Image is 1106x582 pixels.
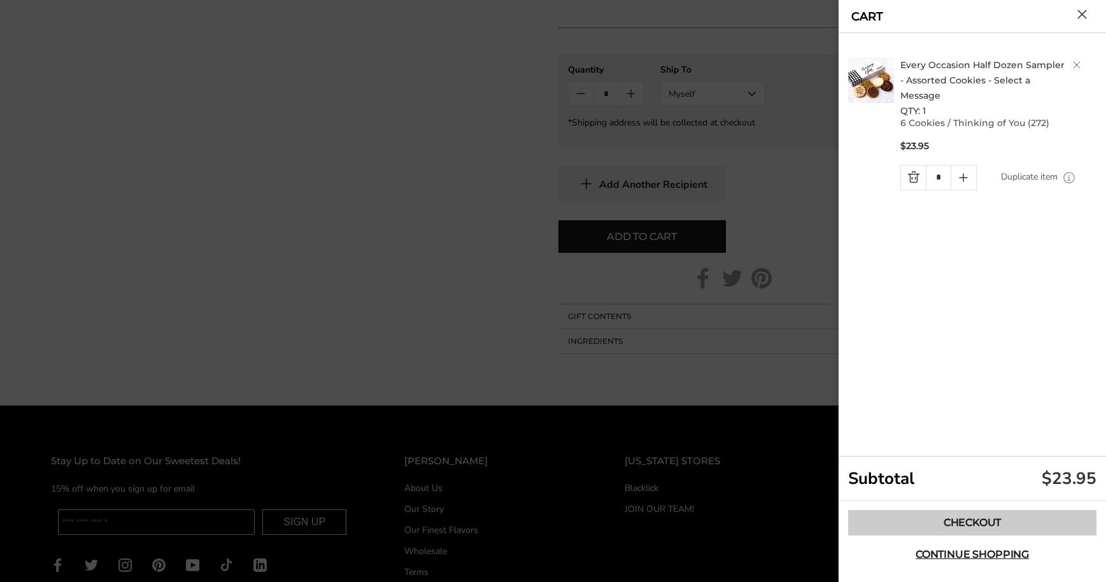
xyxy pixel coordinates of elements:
a: Quantity minus button [901,166,926,190]
input: Quantity Input [926,166,951,190]
p: 6 Cookies / Thinking of You (272) [900,118,1100,127]
a: Duplicate item [1001,170,1058,184]
a: Quantity plus button [951,166,976,190]
a: Delete product [1073,61,1081,69]
a: Every Occasion Half Dozen Sampler - Assorted Cookies - Select a Message [900,59,1065,101]
span: $23.95 [900,140,929,152]
div: $23.95 [1042,467,1096,490]
div: Subtotal [839,457,1106,500]
span: Continue shopping [916,550,1029,560]
a: Checkout [848,510,1096,536]
img: Every Occasion Half Dozen Sampler - Assorted Cookies - Select a Message [848,57,894,103]
h2: QTY: 1 [900,57,1100,118]
button: Close cart [1077,10,1087,19]
a: CART [851,11,883,22]
button: Continue shopping [848,542,1096,567]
